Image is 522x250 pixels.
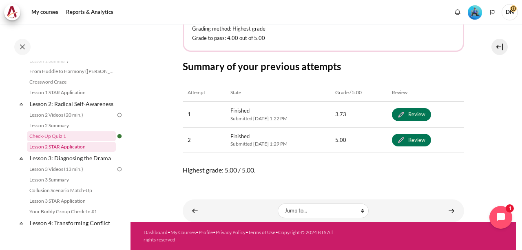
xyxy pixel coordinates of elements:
[4,4,24,20] a: Architeck Architeck
[183,60,464,73] h3: Summary of your previous attempts
[464,4,485,20] a: Level #3
[27,110,116,120] a: Lesson 2 Videos (20 min.)
[226,127,330,153] td: Finished
[17,154,25,162] span: Collapse
[144,229,337,243] div: • • • • •
[183,165,464,175] span: Highest grade: 5.00 / 5.00.
[226,102,330,127] td: Finished
[216,229,246,235] a: Privacy Policy
[27,131,116,141] a: Check-Up Quiz 1
[29,217,116,228] a: Lesson 4: Transforming Conflict
[183,127,226,153] td: 2
[17,219,25,227] span: Collapse
[502,4,518,20] a: User menu
[17,100,25,108] span: Collapse
[502,4,518,20] span: DN
[387,84,464,102] th: Review
[116,133,123,140] img: Done
[27,88,116,97] a: Lesson 1 STAR Application
[27,142,116,152] a: Lesson 2 STAR Application
[27,186,116,195] a: Collusion Scenario Match-Up
[29,98,116,109] a: Lesson 2: Radical Self-Awareness
[230,115,325,122] span: Submitted [DATE] 1:22 PM
[29,4,61,20] a: My courses
[192,25,455,33] p: Grading method: Highest grade
[486,6,498,18] button: Languages
[330,84,387,102] th: Grade / 5.00
[116,166,123,173] img: To do
[392,108,431,121] a: Review
[183,102,226,127] td: 1
[27,121,116,131] a: Lesson 2 Summary
[199,229,213,235] a: Profile
[27,175,116,185] a: Lesson 3 Summary
[116,111,123,119] img: To do
[468,4,482,20] div: Level #3
[27,164,116,174] a: Lesson 3 Videos (13 min.)
[63,4,116,20] a: Reports & Analytics
[451,6,464,18] div: Show notification window with no new notifications
[192,34,455,42] p: Grade to pass: 4.00 out of 5.00
[392,134,431,147] a: Review
[230,140,325,148] span: Submitted [DATE] 1:29 PM
[330,127,387,153] td: 5.00
[170,229,196,235] a: My Courses
[27,77,116,87] a: Crossword Craze
[183,84,226,102] th: Attempt
[468,5,482,20] img: Level #3
[144,229,168,235] a: Dashboard
[29,153,116,164] a: Lesson 3: Diagnosing the Drama
[27,207,116,217] a: Your Buddy Group Check-In #1
[187,203,203,219] a: ◄ Lesson 2 Summary
[27,66,116,76] a: From Huddle to Harmony ([PERSON_NAME]'s Story)
[27,196,116,206] a: Lesson 3 STAR Application
[226,84,330,102] th: State
[7,6,18,18] img: Architeck
[330,102,387,127] td: 3.73
[248,229,275,235] a: Terms of Use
